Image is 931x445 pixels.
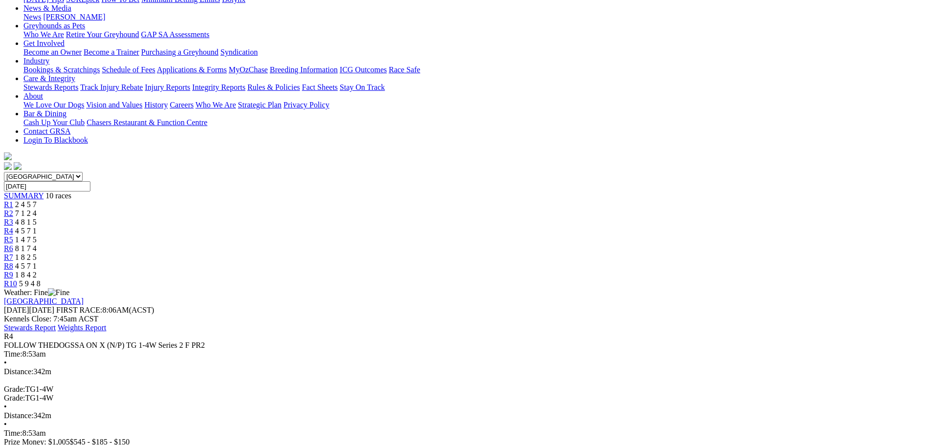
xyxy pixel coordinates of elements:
span: Distance: [4,411,33,420]
span: 1 4 7 5 [15,235,37,244]
span: Time: [4,350,22,358]
a: Breeding Information [270,65,338,74]
a: Chasers Restaurant & Function Centre [87,118,207,127]
a: R3 [4,218,13,226]
a: News & Media [23,4,71,12]
span: 4 5 7 1 [15,262,37,270]
span: 10 races [45,191,71,200]
a: Purchasing a Greyhound [141,48,218,56]
a: GAP SA Assessments [141,30,210,39]
a: Weights Report [58,323,107,332]
img: logo-grsa-white.png [4,152,12,160]
a: Contact GRSA [23,127,70,135]
a: Schedule of Fees [102,65,155,74]
span: 5 9 4 8 [19,279,41,288]
span: 4 5 7 1 [15,227,37,235]
a: History [144,101,168,109]
a: R8 [4,262,13,270]
a: Stewards Reports [23,83,78,91]
a: SUMMARY [4,191,43,200]
a: R5 [4,235,13,244]
div: About [23,101,927,109]
a: [PERSON_NAME] [43,13,105,21]
a: Syndication [220,48,258,56]
div: 8:53am [4,350,927,359]
a: Injury Reports [145,83,190,91]
span: 7 1 2 4 [15,209,37,217]
a: R4 [4,227,13,235]
span: 1 8 2 5 [15,253,37,261]
a: News [23,13,41,21]
a: Who We Are [23,30,64,39]
span: 8 1 7 4 [15,244,37,253]
a: Vision and Values [86,101,142,109]
a: Rules & Policies [247,83,300,91]
span: Grade: [4,394,25,402]
a: Industry [23,57,49,65]
span: 2 4 5 7 [15,200,37,209]
a: Become a Trainer [84,48,139,56]
a: MyOzChase [229,65,268,74]
div: 342m [4,367,927,376]
span: • [4,420,7,428]
span: Weather: Fine [4,288,69,297]
div: 8:53am [4,429,927,438]
a: R10 [4,279,17,288]
span: Grade: [4,385,25,393]
div: Care & Integrity [23,83,927,92]
a: R1 [4,200,13,209]
div: News & Media [23,13,927,21]
a: Cash Up Your Club [23,118,85,127]
a: About [23,92,43,100]
a: R7 [4,253,13,261]
a: Careers [170,101,194,109]
div: TG1-4W [4,394,927,403]
a: Applications & Forms [157,65,227,74]
a: Bookings & Scratchings [23,65,100,74]
a: Privacy Policy [283,101,329,109]
input: Select date [4,181,90,191]
a: We Love Our Dogs [23,101,84,109]
div: Greyhounds as Pets [23,30,927,39]
a: Who We Are [195,101,236,109]
span: 1 8 4 2 [15,271,37,279]
a: Get Involved [23,39,65,47]
a: Track Injury Rebate [80,83,143,91]
a: R2 [4,209,13,217]
span: • [4,403,7,411]
span: 4 8 1 5 [15,218,37,226]
div: FOLLOW THEDOGSSA ON X (N/P) TG 1-4W Series 2 F PR2 [4,341,927,350]
a: Strategic Plan [238,101,281,109]
a: Retire Your Greyhound [66,30,139,39]
span: R4 [4,332,13,340]
div: Bar & Dining [23,118,927,127]
a: Stewards Report [4,323,56,332]
a: ICG Outcomes [340,65,387,74]
img: twitter.svg [14,162,22,170]
span: FIRST RACE: [56,306,102,314]
span: Time: [4,429,22,437]
span: R6 [4,244,13,253]
img: facebook.svg [4,162,12,170]
span: [DATE] [4,306,29,314]
span: [DATE] [4,306,54,314]
div: Kennels Close: 7:45am ACST [4,315,927,323]
a: Integrity Reports [192,83,245,91]
img: Fine [48,288,69,297]
span: R9 [4,271,13,279]
div: Get Involved [23,48,927,57]
a: Stay On Track [340,83,385,91]
a: Race Safe [389,65,420,74]
span: • [4,359,7,367]
span: Distance: [4,367,33,376]
div: 342m [4,411,927,420]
